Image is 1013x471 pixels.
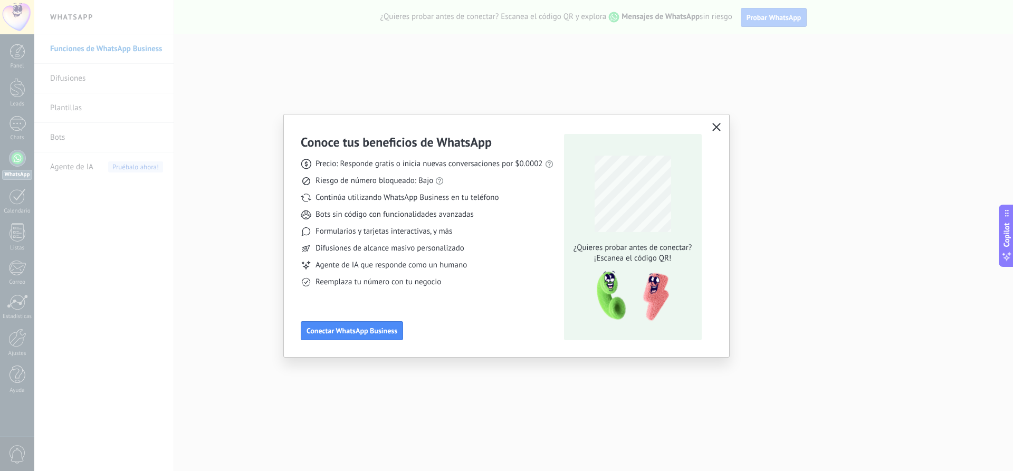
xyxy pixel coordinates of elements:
[316,226,452,237] span: Formularios y tarjetas interactivas, y más
[1001,223,1012,247] span: Copilot
[301,134,492,150] h3: Conoce tus beneficios de WhatsApp
[570,243,695,253] span: ¿Quieres probar antes de conectar?
[316,193,499,203] span: Continúa utilizando WhatsApp Business en tu teléfono
[307,327,397,334] span: Conectar WhatsApp Business
[570,253,695,264] span: ¡Escanea el código QR!
[316,277,441,287] span: Reemplaza tu número con tu negocio
[588,268,671,324] img: qr-pic-1x.png
[316,209,474,220] span: Bots sin código con funcionalidades avanzadas
[301,321,403,340] button: Conectar WhatsApp Business
[316,159,543,169] span: Precio: Responde gratis o inicia nuevas conversaciones por $0.0002
[316,243,464,254] span: Difusiones de alcance masivo personalizado
[316,260,467,271] span: Agente de IA que responde como un humano
[316,176,433,186] span: Riesgo de número bloqueado: Bajo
